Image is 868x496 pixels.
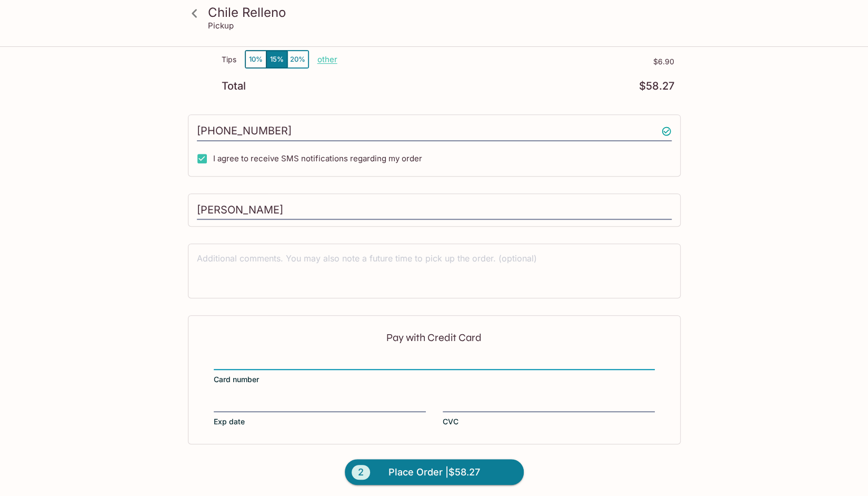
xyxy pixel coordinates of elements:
p: Tips [222,55,236,64]
input: Enter phone number [197,121,672,141]
p: Pickup [208,21,234,31]
span: Place Order | $58.27 [388,464,480,481]
p: $58.27 [639,81,674,91]
p: Total [222,81,246,91]
iframe: Secure CVC input frame [443,398,655,410]
button: 15% [266,51,287,68]
h3: Chile Relleno [208,4,679,21]
p: $6.90 [337,57,674,66]
span: Exp date [214,416,245,427]
button: other [317,54,337,64]
span: CVC [443,416,458,427]
input: Enter first and last name [197,200,672,220]
button: 10% [245,51,266,68]
button: 2Place Order |$58.27 [345,459,524,485]
iframe: Secure expiration date input frame [214,398,426,410]
iframe: Secure card number input frame [214,356,655,368]
span: 2 [352,465,370,480]
p: Pay with Credit Card [214,333,655,343]
span: I agree to receive SMS notifications regarding my order [213,153,422,163]
button: 20% [287,51,308,68]
span: Card number [214,374,259,385]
